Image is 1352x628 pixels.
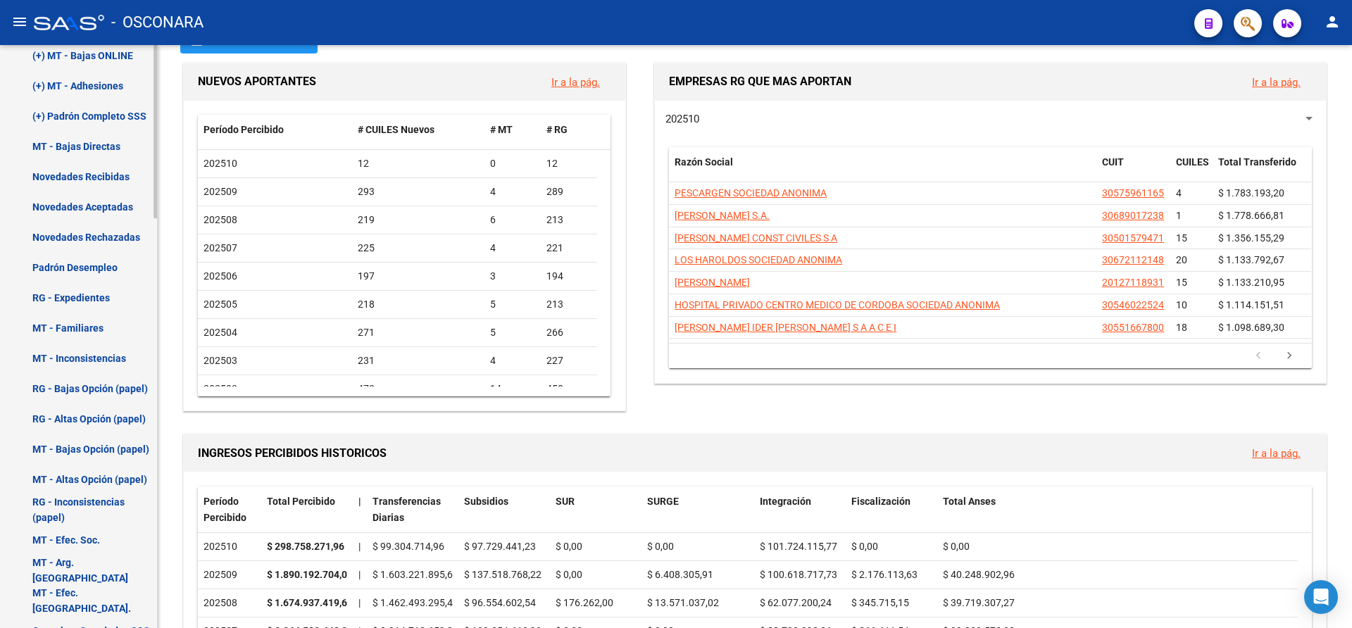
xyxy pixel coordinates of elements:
button: Ir a la pág. [540,69,611,95]
div: 293 [358,184,480,200]
span: SURGE [647,496,679,507]
datatable-header-cell: Razón Social [669,147,1096,194]
span: | [358,496,361,507]
span: | [358,541,361,552]
span: Integración [760,496,811,507]
div: 213 [546,296,591,313]
div: 271 [358,325,480,341]
datatable-header-cell: SURGE [641,486,754,533]
span: 202509 [204,186,237,197]
span: $ 1.133.210,95 [1218,277,1284,288]
div: Open Intercom Messenger [1304,580,1338,614]
span: $ 0,00 [851,541,878,552]
div: 0 [490,156,535,172]
span: 30546022524 [1102,299,1164,310]
span: $ 97.729.441,23 [464,541,536,552]
span: 1 [1176,210,1182,221]
span: 4 [1176,187,1182,199]
span: [PERSON_NAME] IDER [PERSON_NAME] S A A C E I [675,322,896,333]
span: 202510 [665,113,699,125]
span: 30672112148 [1102,254,1164,265]
span: INGRESOS PERCIBIDOS HISTORICOS [198,446,387,460]
a: Ir a la pág. [551,76,600,89]
mat-icon: menu [11,13,28,30]
mat-icon: person [1324,13,1341,30]
div: 472 [358,381,480,397]
span: 20127118931 [1102,277,1164,288]
span: Período Percibido [204,496,246,523]
span: # RG [546,124,568,135]
button: Ir a la pág. [1241,440,1312,466]
div: 194 [546,268,591,284]
datatable-header-cell: Total Transferido [1213,147,1311,194]
span: Fiscalización [851,496,910,507]
span: $ 0,00 [943,541,970,552]
span: 30575961165 [1102,187,1164,199]
span: $ 6.408.305,91 [647,569,713,580]
span: 202508 [204,214,237,225]
div: 6 [490,212,535,228]
span: 18 [1176,322,1187,333]
datatable-header-cell: Total Anses [937,486,1298,533]
span: $ 1.356.155,29 [1218,232,1284,244]
datatable-header-cell: Subsidios [458,486,550,533]
span: 15 [1176,277,1187,288]
span: 202507 [204,242,237,253]
datatable-header-cell: # CUILES Nuevos [352,115,485,145]
span: $ 0,00 [647,541,674,552]
datatable-header-cell: | [353,486,367,533]
span: 10 [1176,299,1187,310]
span: 202503 [204,355,237,366]
span: $ 96.554.602,54 [464,597,536,608]
span: $ 1.114.151,51 [1218,299,1284,310]
div: 5 [490,296,535,313]
span: Período Percibido [204,124,284,135]
span: | [358,597,361,608]
span: PESCARGEN SOCIEDAD ANONIMA [675,187,827,199]
div: 218 [358,296,480,313]
span: CUIT [1102,156,1124,168]
span: $ 1.783.193,20 [1218,187,1284,199]
div: 12 [546,156,591,172]
div: 266 [546,325,591,341]
span: SUR [556,496,575,507]
span: 202506 [204,270,237,282]
div: 4 [490,240,535,256]
span: Transferencias Diarias [373,496,441,523]
datatable-header-cell: CUILES [1170,147,1213,194]
a: Ir a la pág. [1252,447,1301,460]
span: [PERSON_NAME] S.A. [675,210,770,221]
span: $ 99.304.714,96 [373,541,444,552]
div: 202508 [204,595,256,611]
span: $ 13.571.037,02 [647,597,719,608]
datatable-header-cell: # RG [541,115,597,145]
div: 227 [546,353,591,369]
div: 458 [546,381,591,397]
a: go to previous page [1245,348,1272,364]
div: 4 [490,353,535,369]
div: 3 [490,268,535,284]
span: 202502 [204,383,237,394]
span: $ 1.133.792,67 [1218,254,1284,265]
span: NUEVOS APORTANTES [198,75,316,88]
div: 219 [358,212,480,228]
span: $ 62.077.200,24 [760,597,832,608]
span: $ 176.262,00 [556,597,613,608]
span: $ 345.715,15 [851,597,909,608]
span: $ 100.618.717,73 [760,569,837,580]
span: # MT [490,124,513,135]
datatable-header-cell: Período Percibido [198,486,261,533]
span: $ 2.176.113,63 [851,569,918,580]
span: | [358,569,361,580]
datatable-header-cell: Transferencias Diarias [367,486,458,533]
span: 30551667800 [1102,322,1164,333]
div: 225 [358,240,480,256]
span: HOSPITAL PRIVADO CENTRO MEDICO DE CORDOBA SOCIEDAD ANONIMA [675,299,1000,310]
datatable-header-cell: Total Percibido [261,486,353,533]
span: LOS HAROLDOS SOCIEDAD ANONIMA [675,254,842,265]
strong: $ 1.674.937.419,68 [267,597,353,608]
span: $ 101.724.115,77 [760,541,837,552]
span: 30689017238 [1102,210,1164,221]
span: Total Anses [943,496,996,507]
strong: $ 298.758.271,96 [267,541,344,552]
